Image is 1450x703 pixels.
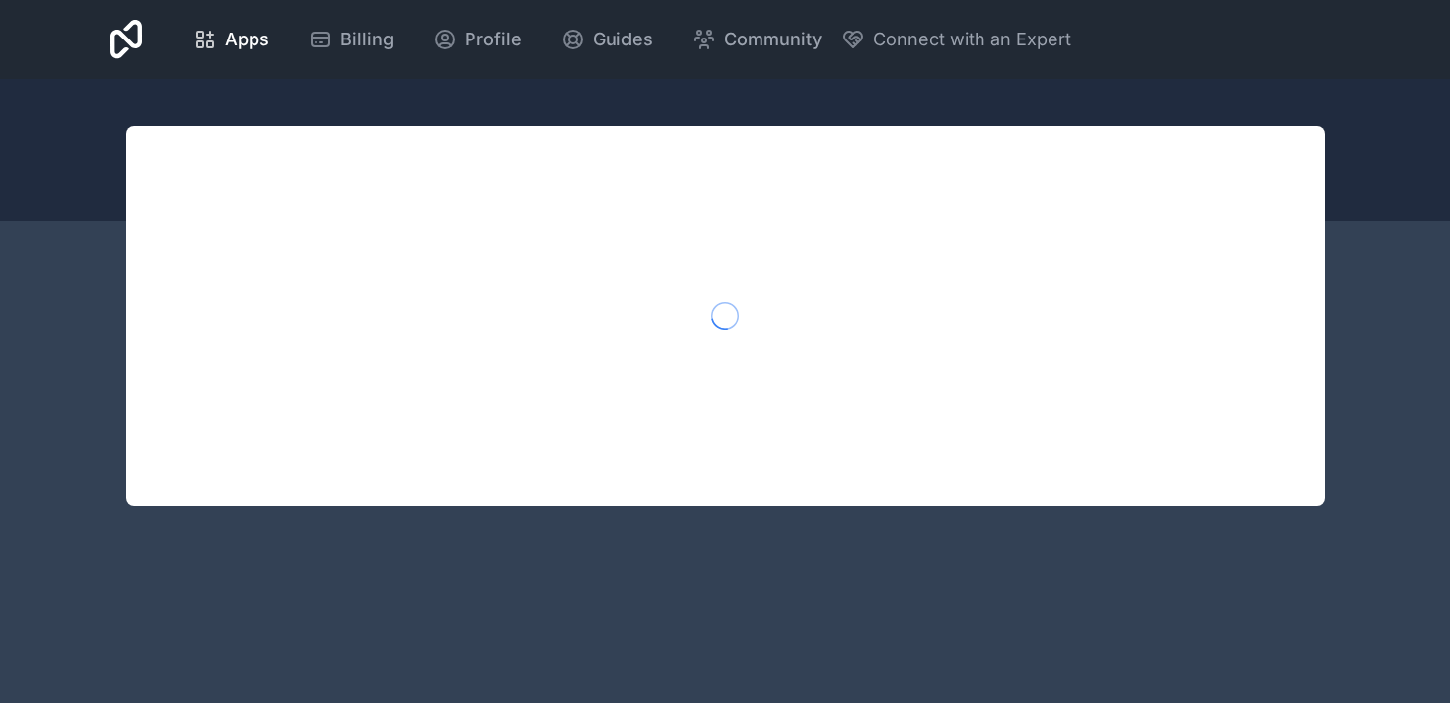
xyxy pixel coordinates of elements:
[841,26,1071,53] button: Connect with an Expert
[677,18,837,61] a: Community
[340,26,394,53] span: Billing
[465,26,522,53] span: Profile
[593,26,653,53] span: Guides
[293,18,409,61] a: Billing
[545,18,669,61] a: Guides
[417,18,538,61] a: Profile
[724,26,822,53] span: Community
[873,26,1071,53] span: Connect with an Expert
[225,26,269,53] span: Apps
[178,18,285,61] a: Apps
